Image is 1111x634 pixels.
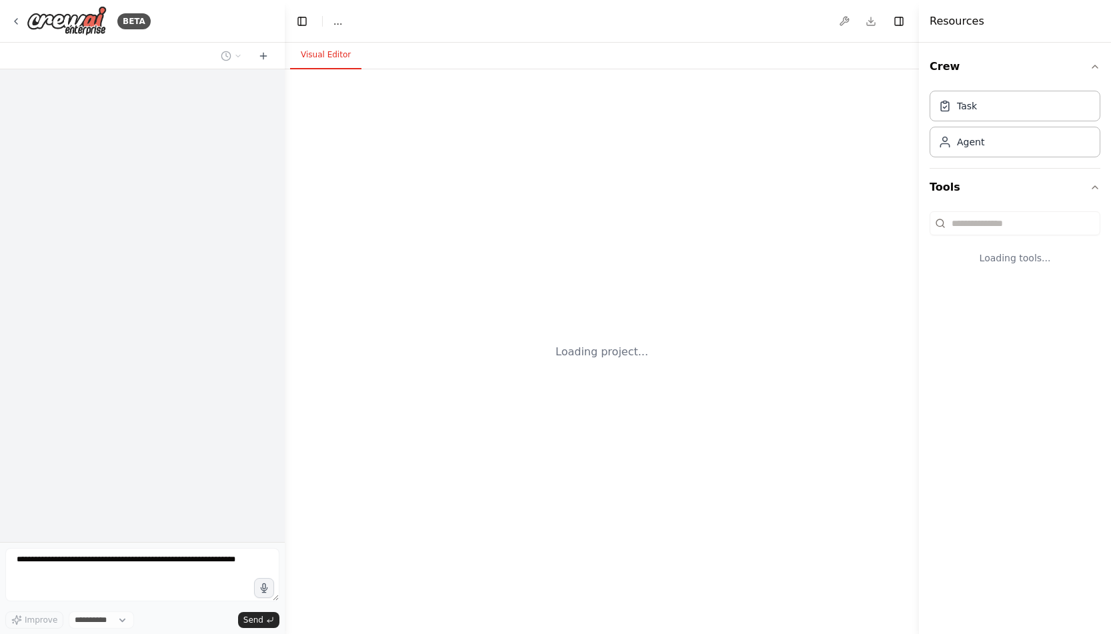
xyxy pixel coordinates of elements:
div: Crew [930,85,1100,168]
div: Tools [930,206,1100,286]
button: Click to speak your automation idea [254,578,274,598]
button: Visual Editor [290,41,361,69]
div: Loading project... [555,344,648,360]
div: Agent [957,135,984,149]
nav: breadcrumb [333,15,342,28]
div: BETA [117,13,151,29]
button: Hide right sidebar [890,12,908,31]
button: Start a new chat [253,48,274,64]
button: Tools [930,169,1100,206]
div: Loading tools... [930,241,1100,275]
span: ... [333,15,342,28]
h4: Resources [930,13,984,29]
button: Crew [930,48,1100,85]
img: Logo [27,6,107,36]
span: Improve [25,615,57,625]
span: Send [243,615,263,625]
button: Hide left sidebar [293,12,311,31]
div: Task [957,99,977,113]
button: Improve [5,611,63,629]
button: Send [238,612,279,628]
button: Switch to previous chat [215,48,247,64]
